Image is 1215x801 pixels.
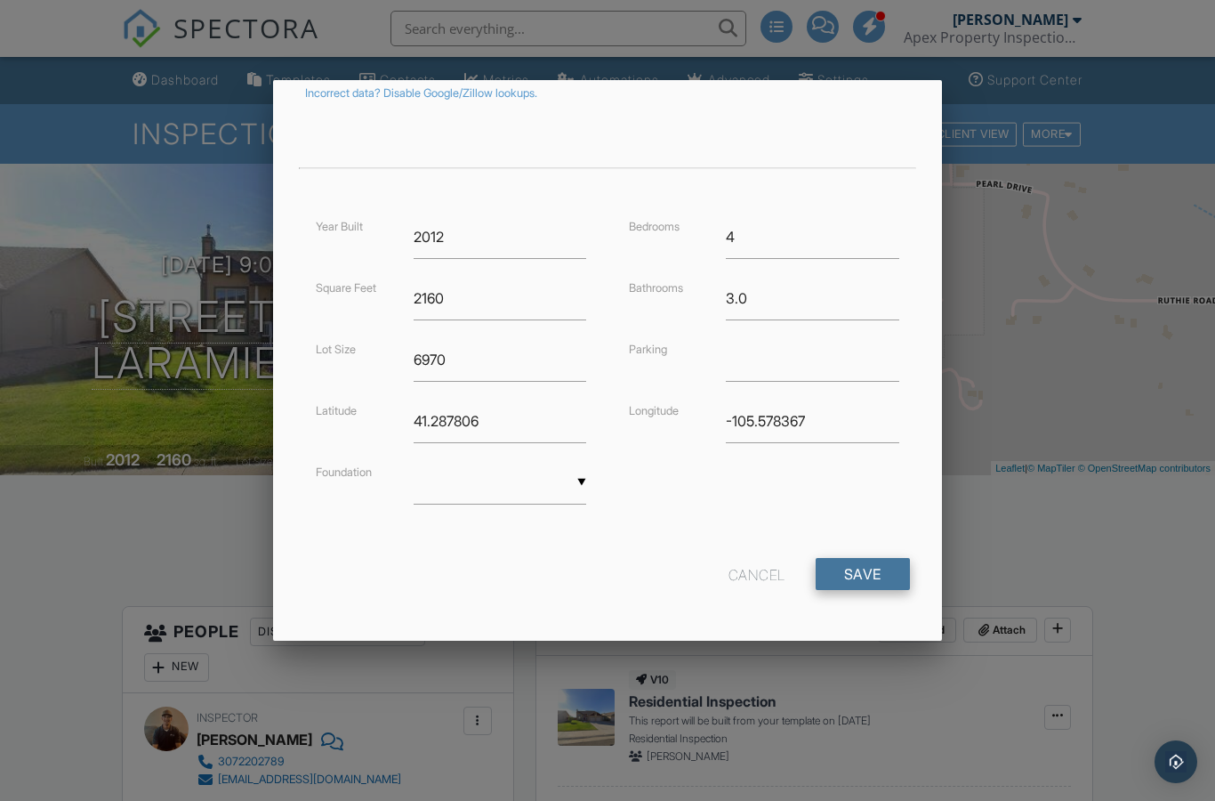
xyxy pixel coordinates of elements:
[305,86,909,101] div: Incorrect data? Disable Google/Zillow lookups.
[316,465,372,479] label: Foundation
[629,220,680,233] label: Bedrooms
[316,281,376,295] label: Square Feet
[629,281,683,295] label: Bathrooms
[316,343,356,356] label: Lot Size
[316,220,363,233] label: Year Built
[629,404,679,417] label: Longitude
[816,558,910,590] input: Save
[728,558,785,590] div: Cancel
[629,343,667,356] label: Parking
[316,404,357,417] label: Latitude
[1155,740,1197,783] div: Open Intercom Messenger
